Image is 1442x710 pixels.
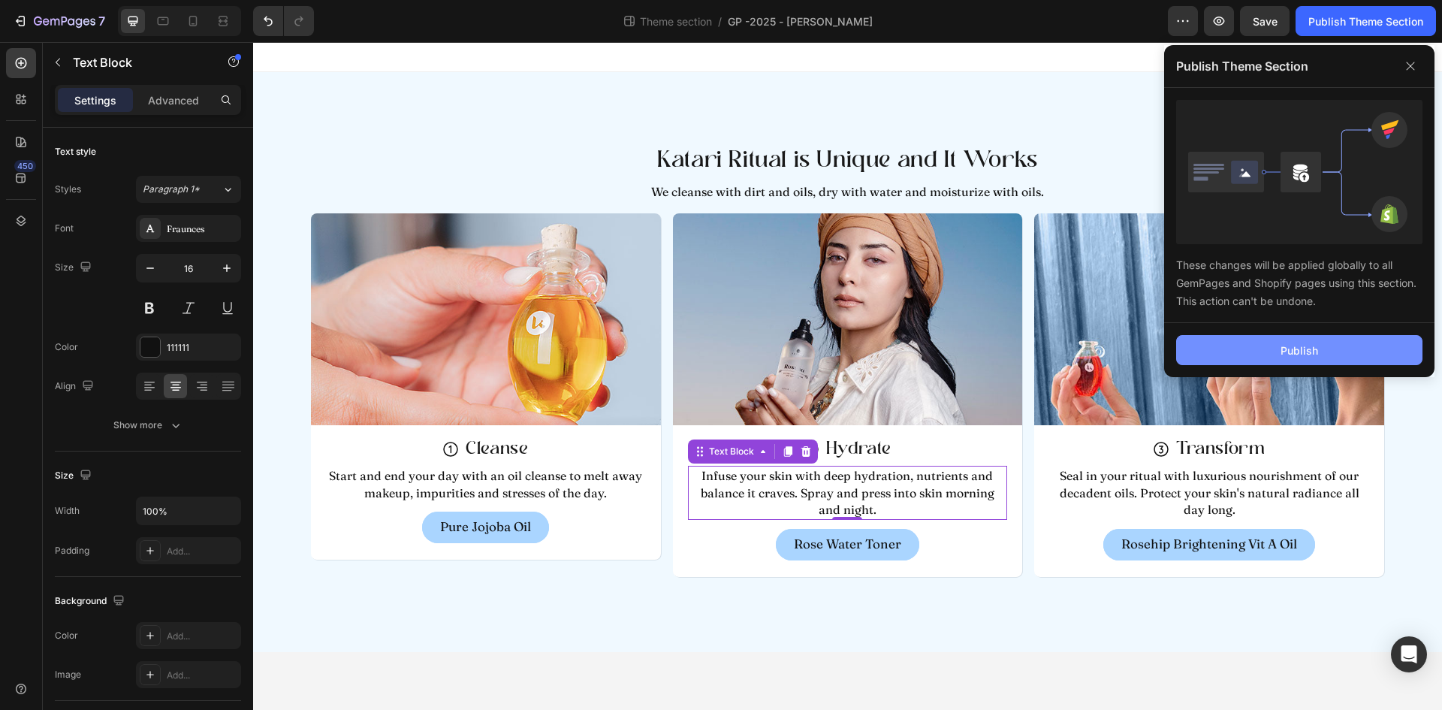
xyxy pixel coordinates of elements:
[1308,14,1423,29] div: Publish Theme Section
[167,669,237,682] div: Add...
[435,424,755,477] div: Rich Text Editor. Editing area: main
[6,6,112,36] button: 7
[55,466,95,486] div: Size
[74,425,391,459] p: Start and end your day with an oil cleanse to melt away makeup, impurities and stresses of the day.
[167,545,237,558] div: Add...
[1240,6,1290,36] button: Save
[1296,6,1436,36] button: Publish Theme Section
[572,397,640,424] h4: Hydrate
[169,470,296,501] a: Pure Jojoba Oil
[420,171,770,383] img: gempages_463924776956593233-f4cdfefd-b255-4ef3-8b7c-5ded7286885e.jpg
[1176,335,1422,365] button: Publish
[55,340,78,354] div: Color
[14,160,36,172] div: 450
[55,412,241,439] button: Show more
[148,92,199,108] p: Advanced
[1176,57,1308,75] p: Publish Theme Section
[167,630,237,643] div: Add...
[1253,15,1278,28] span: Save
[167,222,237,236] div: Fraunces
[55,376,97,397] div: Align
[55,668,81,681] div: Image
[541,491,648,512] p: Rose Water Toner
[55,544,89,557] div: Padding
[136,176,241,203] button: Paragraph 1*
[143,183,200,196] span: Paragraph 1*
[55,504,80,518] div: Width
[55,258,95,278] div: Size
[637,14,715,29] span: Theme section
[55,591,128,612] div: Background
[1176,244,1422,310] div: These changes will be applied globally to all GemPages and Shopify pages using this section. This...
[55,145,96,159] div: Text style
[113,418,183,433] div: Show more
[523,487,666,518] a: Rose Water Toner
[728,14,873,29] span: GP -2025 - [PERSON_NAME]
[922,397,1013,424] h4: Transform
[55,629,78,642] div: Color
[850,487,1062,518] a: Rosehip Brightening Vit A Oil
[253,6,314,36] div: Undo/Redo
[798,425,1115,476] p: Seal in your ritual with luxurious nourishment of our decadent oils. Protect your skin's natural ...
[55,183,81,196] div: Styles
[98,12,105,30] p: 7
[453,403,504,416] div: Text Block
[211,397,276,424] h4: Cleanse
[436,425,753,476] p: Infuse your skin with deep hydration, nutrients and balance it craves. Spray and press into skin ...
[74,92,116,108] p: Settings
[1391,636,1427,672] div: Open Intercom Messenger
[137,497,240,524] input: Auto
[167,341,237,355] div: 111111
[187,474,278,494] p: Pure Jojoba Oil
[253,42,1442,710] iframe: To enrich screen reader interactions, please activate Accessibility in Grammarly extension settings
[868,491,1044,512] p: Rosehip Brightening Vit A Oil
[58,171,408,383] img: gempages_463924776956593233-f09d2f12-5141-4f78-ab6a-d4b4bed8ad13.jpg
[398,141,791,158] p: We cleanse with dirt and oils, dry with water and moisturize with oils.
[781,171,1131,383] img: gempages_463924776956593233-3b5e7e38-0a62-45eb-a1ae-ad31e8c01dd7.jpg
[718,14,722,29] span: /
[73,53,201,71] p: Text Block
[1281,343,1318,358] div: Publish
[55,222,74,235] div: Font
